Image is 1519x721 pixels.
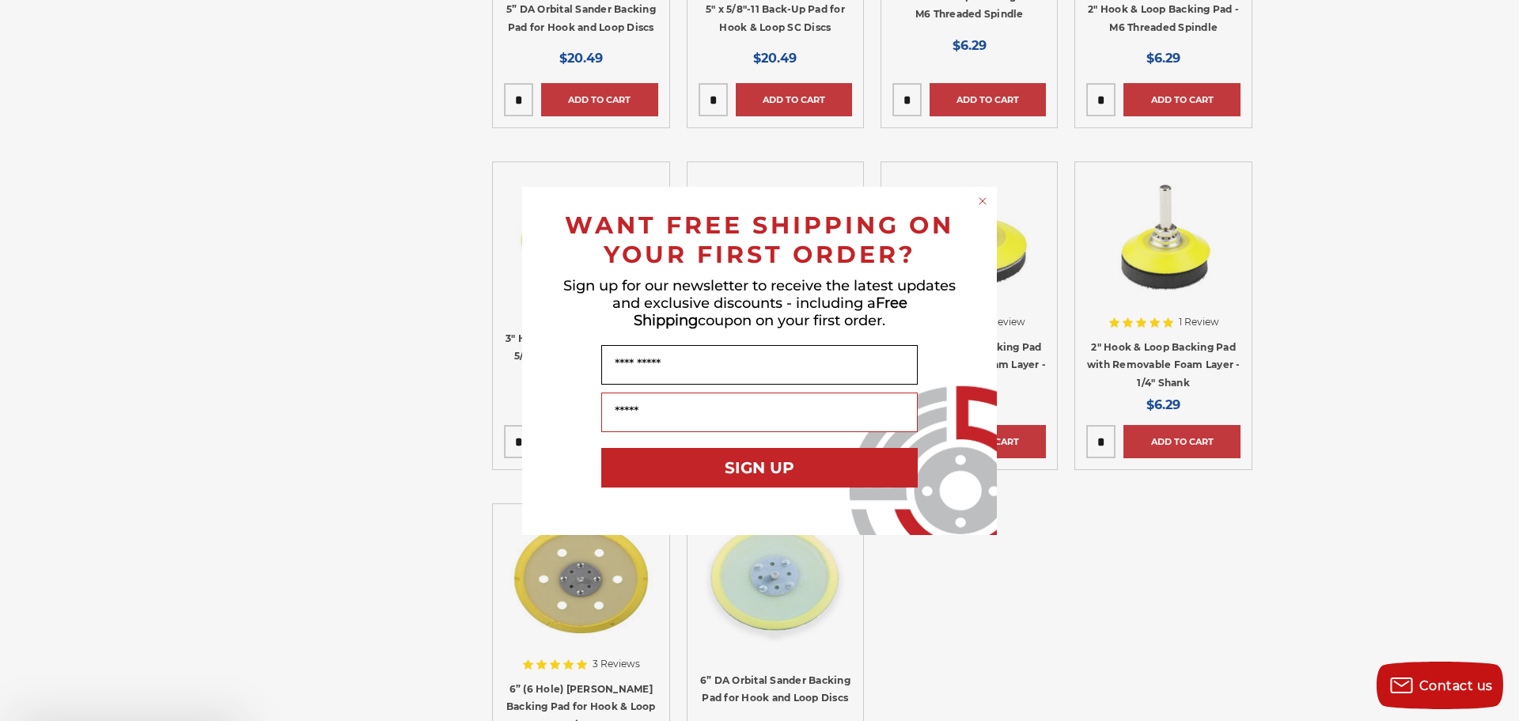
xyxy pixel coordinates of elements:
[975,193,991,209] button: Close dialog
[1419,678,1493,693] span: Contact us
[563,277,956,329] span: Sign up for our newsletter to receive the latest updates and exclusive discounts - including a co...
[601,448,918,488] button: SIGN UP
[634,294,907,329] span: Free Shipping
[1377,662,1503,709] button: Contact us
[565,211,954,269] span: WANT FREE SHIPPING ON YOUR FIRST ORDER?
